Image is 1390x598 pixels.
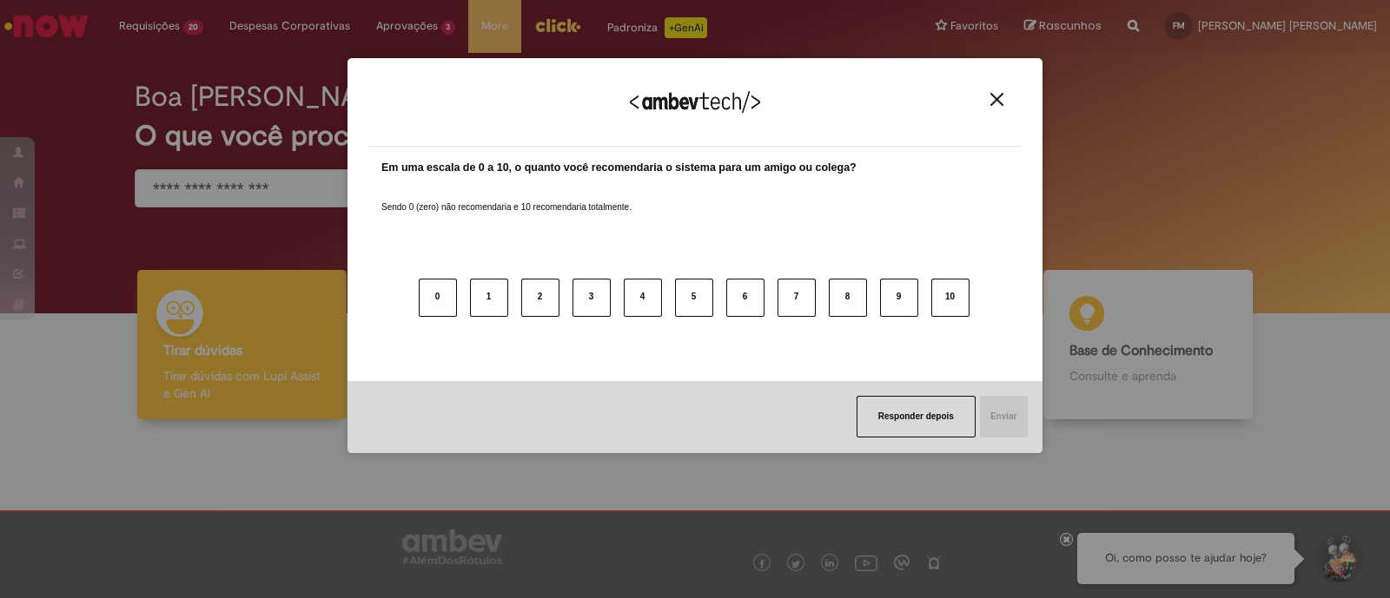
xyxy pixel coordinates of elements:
label: Sendo 0 (zero) não recomendaria e 10 recomendaria totalmente. [381,181,632,214]
button: 10 [931,279,970,317]
button: Responder depois [857,396,976,437]
label: Em uma escala de 0 a 10, o quanto você recomendaria o sistema para um amigo ou colega? [381,160,857,176]
button: 6 [726,279,764,317]
button: Close [985,92,1009,107]
img: Logo Ambevtech [630,91,760,113]
button: 4 [624,279,662,317]
button: 5 [675,279,713,317]
button: 8 [829,279,867,317]
img: Close [990,93,1003,106]
button: 3 [573,279,611,317]
button: 7 [778,279,816,317]
button: 9 [880,279,918,317]
button: 2 [521,279,559,317]
button: 1 [470,279,508,317]
button: 0 [419,279,457,317]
